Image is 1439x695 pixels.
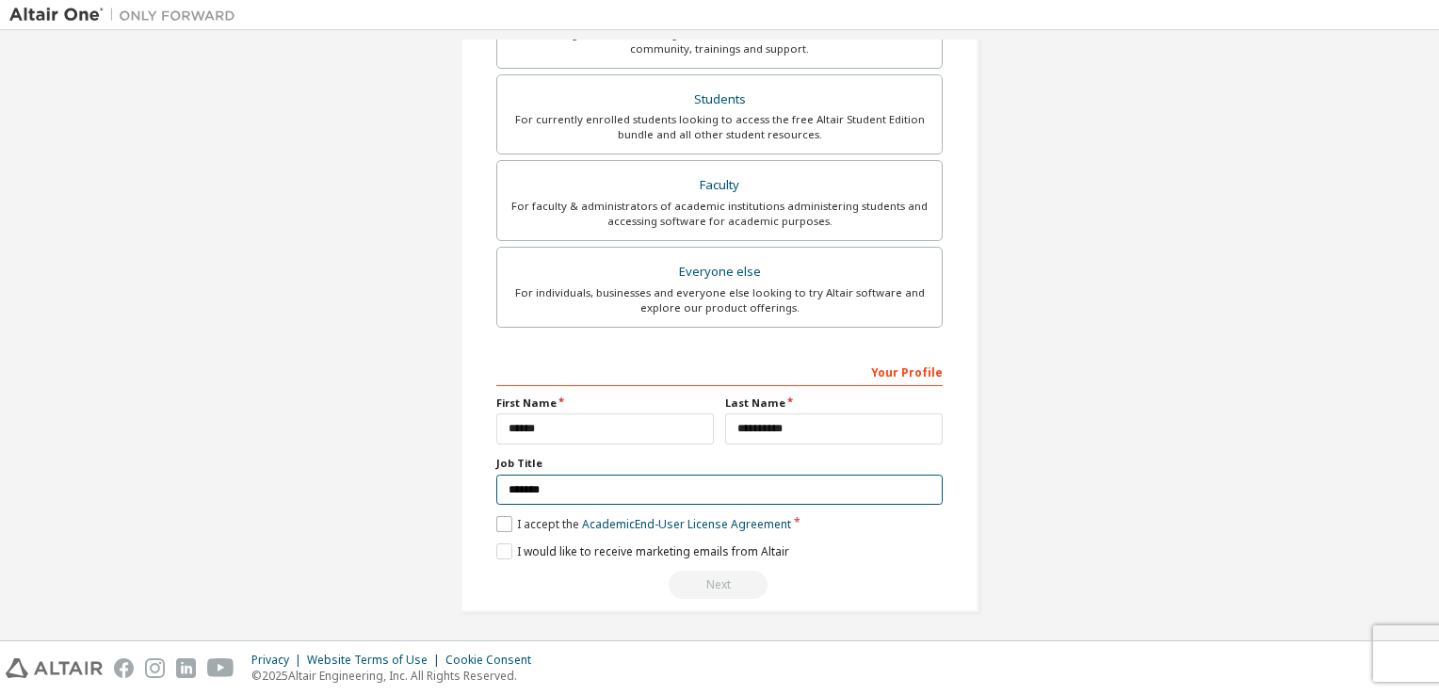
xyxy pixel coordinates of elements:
[207,658,234,678] img: youtube.svg
[725,396,943,411] label: Last Name
[114,658,134,678] img: facebook.svg
[307,653,445,668] div: Website Terms of Use
[496,571,943,599] div: You need to provide your academic email
[509,26,930,57] div: For existing customers looking to access software downloads, HPC resources, community, trainings ...
[509,112,930,142] div: For currently enrolled students looking to access the free Altair Student Edition bundle and all ...
[251,668,542,684] p: © 2025 Altair Engineering, Inc. All Rights Reserved.
[496,516,791,532] label: I accept the
[582,516,791,532] a: Academic End-User License Agreement
[509,87,930,113] div: Students
[496,456,943,471] label: Job Title
[509,199,930,229] div: For faculty & administrators of academic institutions administering students and accessing softwa...
[509,259,930,285] div: Everyone else
[6,658,103,678] img: altair_logo.svg
[496,356,943,386] div: Your Profile
[509,285,930,315] div: For individuals, businesses and everyone else looking to try Altair software and explore our prod...
[251,653,307,668] div: Privacy
[496,543,789,559] label: I would like to receive marketing emails from Altair
[509,172,930,199] div: Faculty
[176,658,196,678] img: linkedin.svg
[145,658,165,678] img: instagram.svg
[496,396,714,411] label: First Name
[445,653,542,668] div: Cookie Consent
[9,6,245,24] img: Altair One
